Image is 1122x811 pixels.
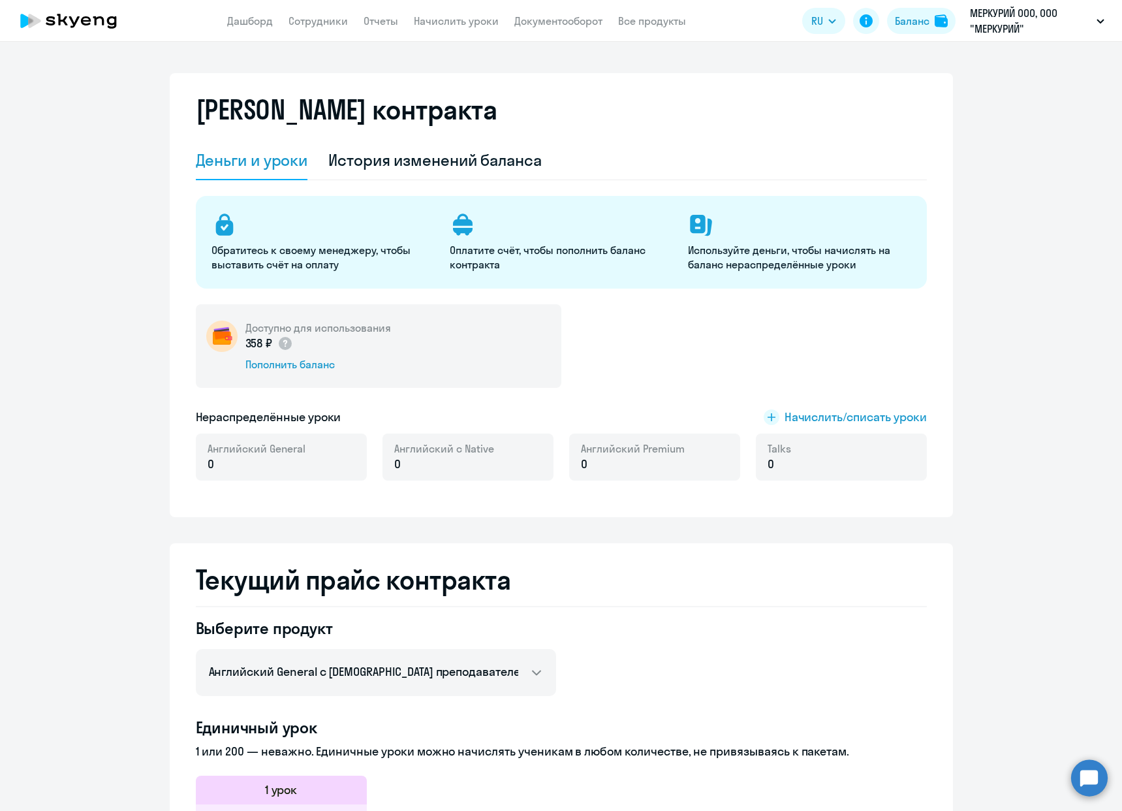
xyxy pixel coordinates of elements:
a: Начислить уроки [414,14,499,27]
p: Используйте деньги, чтобы начислять на баланс нераспределённые уроки [688,243,911,272]
span: Английский с Native [394,441,494,456]
a: Все продукты [618,14,686,27]
p: МЕРКУРИЙ ООО, ООО "МЕРКУРИЙ" [970,5,1091,37]
h5: 1 урок [265,782,298,799]
h5: Нераспределённые уроки [196,409,341,426]
div: Деньги и уроки [196,150,308,170]
div: Баланс [895,13,929,29]
span: Начислить/списать уроки [785,409,927,426]
a: Документооборот [514,14,602,27]
div: История изменений баланса [328,150,542,170]
span: 0 [581,456,587,473]
img: wallet-circle.png [206,321,238,352]
p: Оплатите счёт, чтобы пополнить баланс контракта [450,243,672,272]
span: RU [811,13,823,29]
a: Отчеты [364,14,398,27]
h2: [PERSON_NAME] контракта [196,94,497,125]
span: 0 [768,456,774,473]
p: 358 ₽ [245,335,294,352]
span: Talks [768,441,791,456]
button: RU [802,8,845,34]
span: 0 [394,456,401,473]
span: Английский General [208,441,305,456]
a: Дашборд [227,14,273,27]
span: 0 [208,456,214,473]
img: balance [935,14,948,27]
p: Обратитесь к своему менеджеру, чтобы выставить счёт на оплату [211,243,434,272]
h5: Доступно для использования [245,321,391,335]
p: 1 или 200 — неважно. Единичные уроки можно начислять ученикам в любом количестве, не привязываясь... [196,743,927,760]
h4: Выберите продукт [196,618,556,639]
div: Пополнить баланс [245,357,391,372]
button: Балансbalance [887,8,956,34]
button: МЕРКУРИЙ ООО, ООО "МЕРКУРИЙ" [963,5,1111,37]
span: Английский Premium [581,441,685,456]
h4: Единичный урок [196,717,927,738]
h2: Текущий прайс контракта [196,564,927,596]
a: Сотрудники [288,14,348,27]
